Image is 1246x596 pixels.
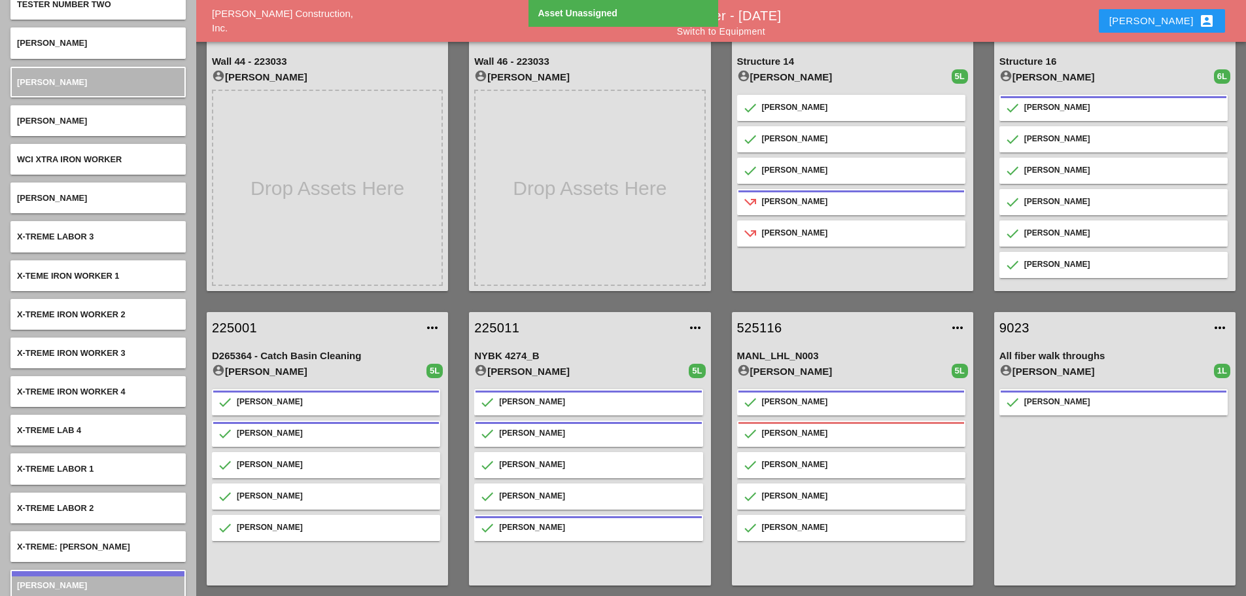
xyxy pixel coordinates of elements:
[1006,101,1019,114] i: Confirmed
[762,427,959,440] div: [PERSON_NAME]
[474,69,487,82] i: account_circle
[538,7,712,20] div: Asset Unassigned
[237,490,434,503] div: [PERSON_NAME]
[218,427,232,440] i: Confirmed
[1024,133,1221,146] div: [PERSON_NAME]
[212,54,443,69] div: Wall 44 - 223033
[474,364,487,377] i: account_circle
[737,69,952,85] div: [PERSON_NAME]
[481,459,494,472] i: Confirmed
[737,349,968,364] div: MANL_LHL_N003
[1024,164,1221,177] div: [PERSON_NAME]
[744,164,757,177] i: Confirmed
[474,364,689,379] div: [PERSON_NAME]
[212,364,426,379] div: [PERSON_NAME]
[744,133,757,146] i: Confirmed
[17,503,94,513] span: X-treme Labor 2
[999,54,1230,69] div: Structure 16
[481,490,494,503] i: Confirmed
[744,196,757,209] i: NoReply
[1109,13,1215,29] div: [PERSON_NAME]
[689,364,705,378] div: 5L
[17,193,87,203] span: [PERSON_NAME]
[762,101,959,114] div: [PERSON_NAME]
[762,133,959,146] div: [PERSON_NAME]
[1024,101,1221,114] div: [PERSON_NAME]
[1214,69,1230,84] div: 6L
[950,320,965,336] i: more_horiz
[17,580,87,590] span: [PERSON_NAME]
[481,396,494,409] i: Confirmed
[17,542,130,552] span: X-treme: [PERSON_NAME]
[218,490,232,503] i: Confirmed
[762,521,959,535] div: [PERSON_NAME]
[1006,258,1019,272] i: Confirmed
[1006,227,1019,240] i: Confirmed
[1212,320,1228,336] i: more_horiz
[237,427,434,440] div: [PERSON_NAME]
[212,69,225,82] i: account_circle
[1024,258,1221,272] div: [PERSON_NAME]
[762,164,959,177] div: [PERSON_NAME]
[677,26,765,37] a: Switch to Equipment
[744,490,757,503] i: Confirmed
[762,490,959,503] div: [PERSON_NAME]
[212,69,443,85] div: [PERSON_NAME]
[426,364,443,378] div: 5L
[1214,364,1230,378] div: 1L
[237,459,434,472] div: [PERSON_NAME]
[952,69,968,84] div: 5L
[737,318,942,338] a: 525116
[952,364,968,378] div: 5L
[474,349,705,364] div: NYBK 4274_B
[499,396,696,409] div: [PERSON_NAME]
[1099,9,1225,33] button: [PERSON_NAME]
[1024,396,1221,409] div: [PERSON_NAME]
[1024,227,1221,240] div: [PERSON_NAME]
[687,320,703,336] i: more_horiz
[424,320,440,336] i: more_horiz
[999,364,1012,377] i: account_circle
[1006,196,1019,209] i: Confirmed
[737,364,952,379] div: [PERSON_NAME]
[999,69,1012,82] i: account_circle
[1006,396,1019,409] i: Confirmed
[474,69,705,85] div: [PERSON_NAME]
[212,8,353,34] a: [PERSON_NAME] Construction, Inc.
[762,396,959,409] div: [PERSON_NAME]
[17,232,94,241] span: X-Treme Labor 3
[744,101,757,114] i: Confirmed
[999,69,1214,85] div: [PERSON_NAME]
[17,116,87,126] span: [PERSON_NAME]
[218,521,232,535] i: Confirmed
[737,69,750,82] i: account_circle
[237,521,434,535] div: [PERSON_NAME]
[17,271,119,281] span: X-teme Iron worker 1
[17,309,126,319] span: X-treme Iron worker 2
[17,464,94,474] span: X-treme Labor 1
[499,427,696,440] div: [PERSON_NAME]
[762,227,959,240] div: [PERSON_NAME]
[744,459,757,472] i: Confirmed
[1024,196,1221,209] div: [PERSON_NAME]
[212,318,417,338] a: 225001
[737,364,750,377] i: account_circle
[737,54,968,69] div: Structure 14
[212,349,443,364] div: D265364 - Catch Basin Cleaning
[999,349,1230,364] div: All fiber walk throughs
[1199,13,1215,29] i: account_box
[1006,164,1019,177] i: Confirmed
[499,490,696,503] div: [PERSON_NAME]
[212,364,225,377] i: account_circle
[1006,133,1019,146] i: Confirmed
[17,387,126,396] span: X-treme Iron worker 4
[17,77,87,87] span: [PERSON_NAME]
[744,427,757,440] i: Confirmed
[744,521,757,535] i: Confirmed
[218,396,232,409] i: Confirmed
[481,427,494,440] i: Confirmed
[762,459,959,472] div: [PERSON_NAME]
[17,425,81,435] span: X-treme Lab 4
[17,154,122,164] span: WCI Xtra Iron worker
